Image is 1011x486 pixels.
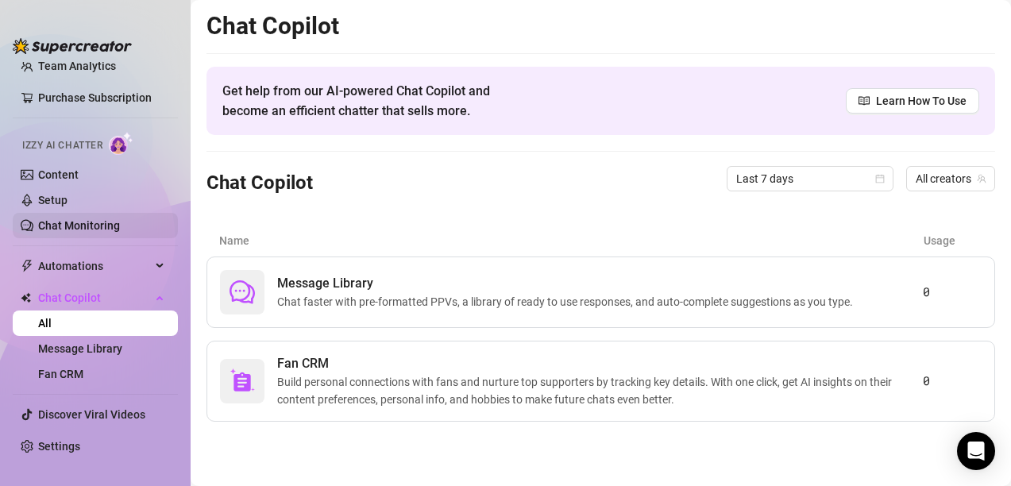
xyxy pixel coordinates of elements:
[13,38,132,54] img: logo-BBDzfeDw.svg
[38,194,68,206] a: Setup
[38,368,83,380] a: Fan CRM
[206,171,313,196] h3: Chat Copilot
[22,138,102,153] span: Izzy AI Chatter
[277,373,923,408] span: Build personal connections with fans and nurture top supporters by tracking key details. With one...
[277,274,859,293] span: Message Library
[21,260,33,272] span: thunderbolt
[736,167,884,191] span: Last 7 days
[38,253,151,279] span: Automations
[21,292,31,303] img: Chat Copilot
[219,232,924,249] article: Name
[38,168,79,181] a: Content
[38,317,52,330] a: All
[230,280,255,305] span: comment
[222,81,528,121] span: Get help from our AI-powered Chat Copilot and become an efficient chatter that sells more.
[923,372,982,391] article: 0
[38,440,80,453] a: Settings
[916,167,986,191] span: All creators
[859,95,870,106] span: read
[230,368,255,394] img: svg%3e
[38,285,151,310] span: Chat Copilot
[876,92,967,110] span: Learn How To Use
[38,85,165,110] a: Purchase Subscription
[957,432,995,470] div: Open Intercom Messenger
[109,132,133,155] img: AI Chatter
[38,408,145,421] a: Discover Viral Videos
[846,88,979,114] a: Learn How To Use
[875,174,885,183] span: calendar
[38,342,122,355] a: Message Library
[924,232,982,249] article: Usage
[277,354,923,373] span: Fan CRM
[38,219,120,232] a: Chat Monitoring
[206,11,995,41] h2: Chat Copilot
[277,293,859,310] span: Chat faster with pre-formatted PPVs, a library of ready to use responses, and auto-complete sugge...
[977,174,986,183] span: team
[38,60,116,72] a: Team Analytics
[923,283,982,302] article: 0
